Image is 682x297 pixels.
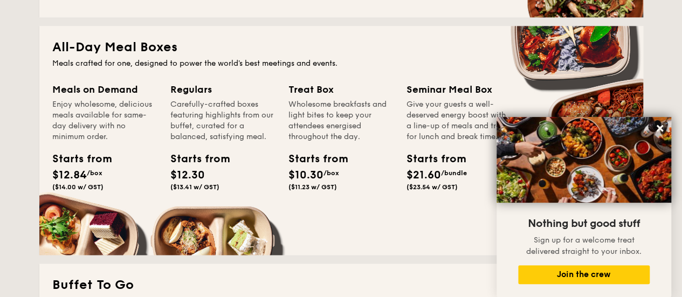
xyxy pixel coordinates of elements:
span: Sign up for a welcome treat delivered straight to your inbox. [526,236,642,256]
div: Meals on Demand [52,82,157,97]
h2: Buffet To Go [52,277,630,294]
div: Enjoy wholesome, delicious meals available for same-day delivery with no minimum order. [52,99,157,142]
div: Starts from [52,151,101,167]
div: Starts from [288,151,337,167]
span: $21.60 [407,169,441,182]
span: /box [323,169,339,177]
div: Seminar Meal Box [407,82,512,97]
div: Meals crafted for one, designed to power the world's best meetings and events. [52,58,630,69]
div: Give your guests a well-deserved energy boost with a line-up of meals and treats for lunch and br... [407,99,512,142]
span: ($14.00 w/ GST) [52,183,104,191]
h2: All-Day Meal Boxes [52,39,630,56]
div: Carefully-crafted boxes featuring highlights from our buffet, curated for a balanced, satisfying ... [170,99,275,142]
span: ($13.41 w/ GST) [170,183,219,191]
span: Nothing but good stuff [528,217,640,230]
span: /bundle [441,169,467,177]
span: ($11.23 w/ GST) [288,183,337,191]
div: Regulars [170,82,275,97]
span: $12.84 [52,169,87,182]
div: Wholesome breakfasts and light bites to keep your attendees energised throughout the day. [288,99,394,142]
span: $12.30 [170,169,205,182]
button: Join the crew [518,265,650,284]
span: ($23.54 w/ GST) [407,183,458,191]
button: Close [651,120,669,137]
span: $10.30 [288,169,323,182]
span: /box [87,169,102,177]
div: Treat Box [288,82,394,97]
div: Starts from [407,151,455,167]
div: Starts from [170,151,219,167]
img: DSC07876-Edit02-Large.jpeg [497,117,671,203]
